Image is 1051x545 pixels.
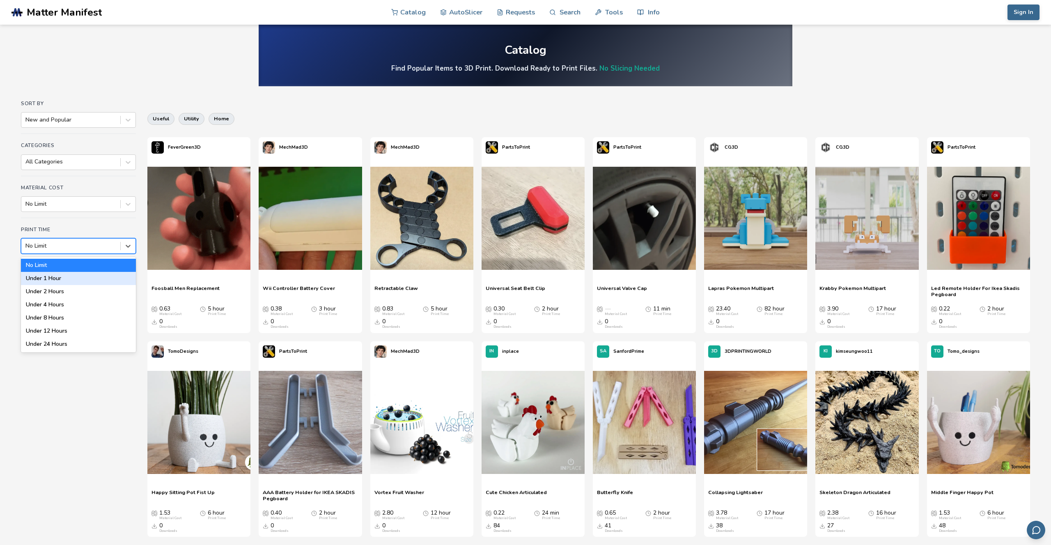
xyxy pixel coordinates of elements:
div: 24 min [542,510,560,520]
div: 0 [493,318,512,329]
span: Downloads [486,318,491,325]
span: Average Print Time [423,306,429,312]
img: MechMad3D's profile [263,141,275,154]
div: 0 [939,318,957,329]
span: Downloads [263,522,268,529]
div: Print Time [876,516,894,520]
span: Average Print Time [534,306,540,312]
p: PartsToPrint [948,143,975,152]
span: Downloads [708,522,714,529]
span: Average Cost [931,306,937,312]
div: Material Cost [493,516,516,520]
span: Average Cost [151,306,157,312]
div: Downloads [493,529,512,533]
p: PartsToPrint [279,347,307,356]
a: Led Remote Holder For Ikea Skadis Pegboard [931,285,1026,297]
div: 0.38 [271,306,293,316]
div: 12 hour [431,510,451,520]
h4: Find Popular Items to 3D Print. Download Ready to Print Files. [391,64,660,73]
span: Downloads [597,522,603,529]
p: inplace [502,347,519,356]
div: 6 hour [208,510,226,520]
span: IN [489,349,494,354]
div: Catalog [505,44,546,57]
p: CG3D [725,143,738,152]
div: Downloads [382,325,400,329]
div: 3.90 [827,306,849,316]
div: Print Time [764,516,783,520]
div: 84 [493,522,512,533]
div: 5 hour [431,306,449,316]
img: PartsToPrint's profile [597,141,609,154]
a: Wii Controller Battery Cover [263,285,335,297]
div: Print Time [653,312,671,316]
div: Downloads [605,325,623,329]
div: Under 8 Hours [21,311,136,324]
div: 3 hour [319,306,337,316]
span: Average Cost [597,510,603,516]
div: 0 [159,522,177,533]
div: Material Cost [939,516,961,520]
div: Under 1 Hour [21,272,136,285]
div: Downloads [716,325,734,329]
span: Lapras Pokemon Multipart [708,285,774,297]
span: Average Cost [708,306,714,312]
div: 2.38 [827,510,849,520]
div: Material Cost [827,516,849,520]
a: Universal Valve Cap [597,285,647,297]
span: Average Cost [819,510,825,516]
div: 0.65 [605,510,627,520]
div: Downloads [716,529,734,533]
a: PartsToPrint's profilePartsToPrint [927,137,980,158]
div: Downloads [939,325,957,329]
div: Material Cost [939,312,961,316]
p: FeverGreen3D [168,143,201,152]
div: 0.40 [271,510,293,520]
div: No Limit [21,259,136,272]
h4: Print Time [21,227,136,232]
div: 11 min [653,306,671,316]
div: Downloads [271,325,289,329]
a: PartsToPrint's profilePartsToPrint [259,341,311,362]
span: Average Print Time [534,510,540,516]
p: 3DPRINTINGWORLD [725,347,771,356]
span: Downloads [263,318,268,325]
div: 0.22 [939,306,961,316]
div: 0 [382,522,400,533]
img: MechMad3D's profile [374,141,387,154]
div: 2 hour [653,510,671,520]
img: PartsToPrint's profile [931,141,943,154]
span: — [605,306,610,312]
p: Tomo_designs [948,347,980,356]
a: MechMad3D's profileMechMad3D [370,341,424,362]
a: Skeleton Dragon Articulated [819,489,890,501]
div: 3.78 [716,510,738,520]
a: Butterfly Knife [597,489,633,501]
a: Middle Finger Happy Pot [931,489,994,501]
span: Average Cost [708,510,714,516]
button: useful [147,113,174,124]
a: AAA Battery Holder for IKEA SKADIS Pegboard [263,489,358,501]
span: Average Print Time [980,510,985,516]
button: home [209,113,234,124]
span: Downloads [819,318,825,325]
div: Downloads [159,325,177,329]
div: Print Time [653,516,671,520]
img: PartsToPrint's profile [486,141,498,154]
div: 0.22 [493,510,516,520]
div: Print Time [542,516,560,520]
div: 16 hour [876,510,896,520]
input: All Categories [25,159,27,165]
input: No LimitNo LimitUnder 1 HourUnder 2 HoursUnder 4 HoursUnder 8 HoursUnder 12 HoursUnder 24 Hours [25,243,27,249]
p: PartsToPrint [502,143,530,152]
a: Happy Sitting Pot Fist Up [151,489,215,501]
div: Print Time [431,312,449,316]
div: 6 hour [987,510,1005,520]
input: New and Popular [25,117,27,123]
span: Average Print Time [645,510,651,516]
div: Material Cost [605,516,627,520]
a: Foosball Men Replacement [151,285,220,297]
